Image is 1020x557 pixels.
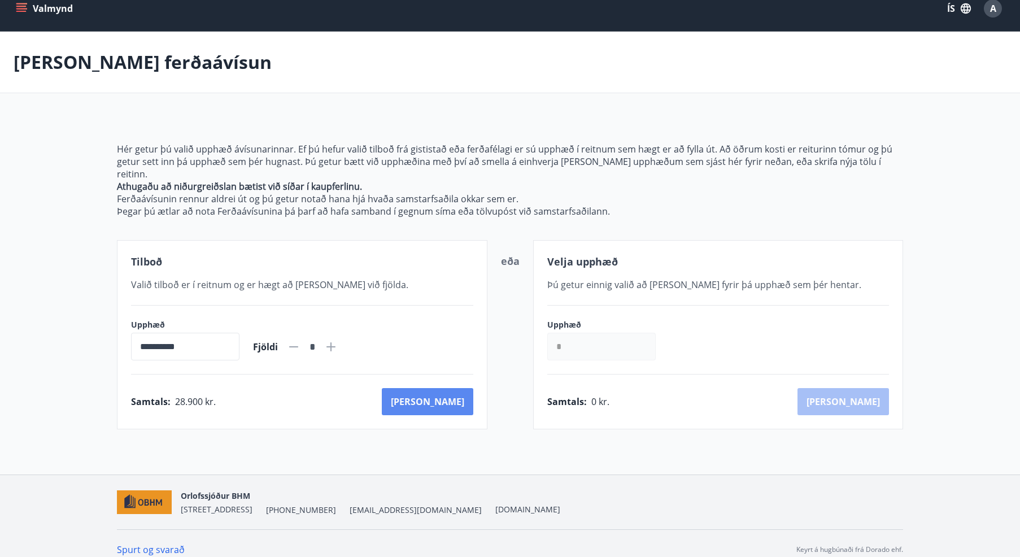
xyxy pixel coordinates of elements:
p: Ferðaávísunin rennur aldrei út og þú getur notað hana hjá hvaða samstarfsaðila okkar sem er. [117,193,903,205]
p: Keyrt á hugbúnaði frá Dorado ehf. [796,545,903,555]
span: Tilboð [131,255,162,268]
strong: Athugaðu að niðurgreiðslan bætist við síðar í kaupferlinu. [117,180,362,193]
label: Upphæð [547,319,667,330]
span: Orlofssjóður BHM [181,490,250,501]
span: Velja upphæð [547,255,618,268]
label: Upphæð [131,319,239,330]
a: Spurt og svarað [117,543,185,556]
a: [DOMAIN_NAME] [495,504,560,515]
span: [PHONE_NUMBER] [266,504,336,516]
span: Þú getur einnig valið að [PERSON_NAME] fyrir þá upphæð sem þér hentar. [547,278,861,291]
span: [STREET_ADDRESS] [181,504,252,515]
span: 0 kr. [591,395,609,408]
p: Þegar þú ætlar að nota Ferðaávísunina þá þarf að hafa samband í gegnum síma eða tölvupóst við sam... [117,205,903,217]
span: A [990,2,996,15]
span: Samtals : [131,395,171,408]
p: Hér getur þú valið upphæð ávísunarinnar. Ef þú hefur valið tilboð frá gististað eða ferðafélagi e... [117,143,903,180]
span: 28.900 kr. [175,395,216,408]
img: c7HIBRK87IHNqKbXD1qOiSZFdQtg2UzkX3TnRQ1O.png [117,490,172,515]
span: eða [501,254,520,268]
span: Samtals : [547,395,587,408]
button: [PERSON_NAME] [382,388,473,415]
span: [EMAIL_ADDRESS][DOMAIN_NAME] [350,504,482,516]
span: Fjöldi [253,341,278,353]
span: Valið tilboð er í reitnum og er hægt að [PERSON_NAME] við fjölda. [131,278,408,291]
p: [PERSON_NAME] ferðaávísun [14,50,272,75]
